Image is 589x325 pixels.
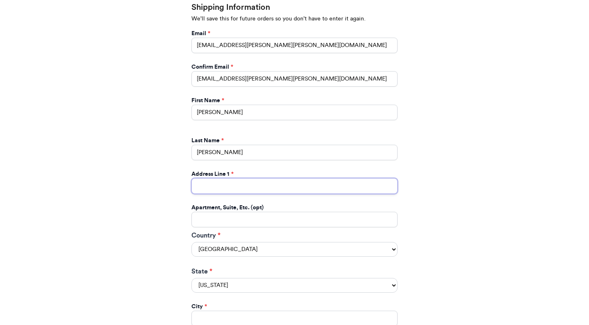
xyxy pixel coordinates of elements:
label: Confirm Email [191,63,233,71]
label: Address Line 1 [191,170,234,178]
input: Confirm Email [191,71,398,87]
label: Last Name [191,137,224,145]
label: City [191,303,207,311]
input: Email [191,38,398,53]
h2: Shipping Information [191,2,398,13]
input: Last Name [191,145,398,160]
label: State [191,267,398,276]
p: We'll save this for future orders so you don't have to enter it again. [191,15,398,23]
input: First Name [191,105,398,120]
label: Apartment, Suite, Etc. (opt) [191,204,264,212]
label: Country [191,231,398,240]
label: Email [191,29,210,38]
label: First Name [191,96,224,105]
